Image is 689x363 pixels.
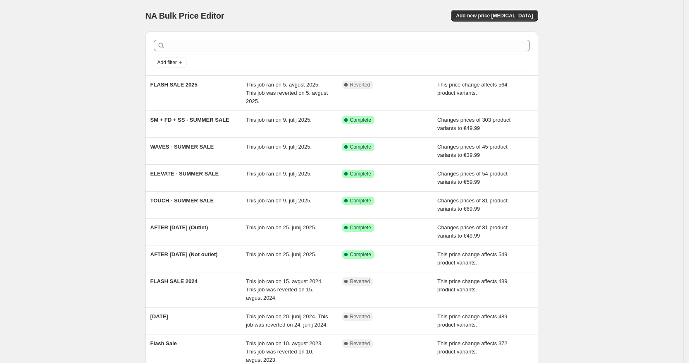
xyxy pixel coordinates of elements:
[246,313,328,328] span: This job ran on 20. junij 2024. This job was reverted on 24. junij 2024.
[451,10,538,22] button: Add new price [MEDICAL_DATA]
[437,278,508,293] span: This price change affects 489 product variants.
[437,340,508,355] span: This price change affects 372 product variants.
[150,224,208,231] span: AFTER [DATE] (Outlet)
[350,144,371,150] span: Complete
[150,117,229,123] span: SM + FD + SS - SUMMER SALE
[350,251,371,258] span: Complete
[246,144,312,150] span: This job ran on 9. julij 2025.
[150,313,168,320] span: [DATE]
[350,224,371,231] span: Complete
[437,144,508,158] span: Changes prices of 45 product variants to €39.99
[246,197,312,204] span: This job ran on 9. julij 2025.
[350,313,370,320] span: Reverted
[350,340,370,347] span: Reverted
[246,251,317,257] span: This job ran on 25. junij 2025.
[150,278,198,284] span: FLASH SALE 2024
[350,278,370,285] span: Reverted
[437,82,508,96] span: This price change affects 564 product variants.
[246,117,312,123] span: This job ran on 9. julij 2025.
[157,59,177,66] span: Add filter
[437,251,508,266] span: This price change affects 549 product variants.
[350,197,371,204] span: Complete
[246,82,328,104] span: This job ran on 5. avgust 2025. This job was reverted on 5. avgust 2025.
[437,224,508,239] span: Changes prices of 81 product variants to €49.99
[145,11,224,20] span: NA Bulk Price Editor
[350,117,371,123] span: Complete
[456,12,533,19] span: Add new price [MEDICAL_DATA]
[350,171,371,177] span: Complete
[246,171,312,177] span: This job ran on 9. julij 2025.
[437,313,508,328] span: This price change affects 489 product variants.
[150,251,218,257] span: AFTER [DATE] (Not outlet)
[150,340,177,346] span: Flash Sale
[246,340,323,363] span: This job ran on 10. avgust 2023. This job was reverted on 10. avgust 2023.
[154,58,187,67] button: Add filter
[150,144,214,150] span: WAVES - SUMMER SALE
[437,117,510,131] span: Changes prices of 303 product variants to €49.99
[437,171,508,185] span: Changes prices of 54 product variants to €59.99
[246,278,323,301] span: This job ran on 15. avgust 2024. This job was reverted on 15. avgust 2024.
[150,171,219,177] span: ELEVATE - SUMMER SALE
[150,82,198,88] span: FLASH SALE 2025
[246,224,317,231] span: This job ran on 25. junij 2025.
[350,82,370,88] span: Reverted
[150,197,214,204] span: TOUCH - SUMMER SALE
[437,197,508,212] span: Changes prices of 81 product variants to €69.99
